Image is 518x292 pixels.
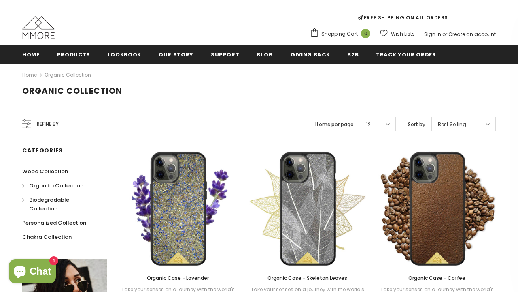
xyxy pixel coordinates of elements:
[22,230,72,244] a: Chakra Collection
[310,28,374,40] a: Shopping Cart 0
[57,51,90,58] span: Products
[22,51,40,58] span: Home
[408,275,465,281] span: Organic Case - Coffee
[211,45,240,63] a: support
[37,120,59,129] span: Refine by
[22,16,55,39] img: MMORE Cases
[376,45,436,63] a: Track your order
[22,45,40,63] a: Home
[442,31,447,38] span: or
[321,30,358,38] span: Shopping Cart
[45,71,91,78] a: Organic Collection
[22,167,68,175] span: Wood Collection
[376,51,436,58] span: Track your order
[391,30,415,38] span: Wish Lists
[257,51,273,58] span: Blog
[291,45,330,63] a: Giving back
[22,233,72,241] span: Chakra Collection
[438,120,466,129] span: Best Selling
[119,274,237,283] a: Organic Case - Lavender
[424,31,441,38] a: Sign In
[211,51,240,58] span: support
[22,164,68,178] a: Wood Collection
[249,274,366,283] a: Organic Case - Skeleton Leaves
[22,146,63,155] span: Categories
[22,216,86,230] a: Personalized Collection
[6,259,58,286] inbox-online-store-chat: Shopify online store chat
[380,27,415,41] a: Wish Lists
[57,45,90,63] a: Products
[147,275,209,281] span: Organic Case - Lavender
[257,45,273,63] a: Blog
[347,51,359,58] span: B2B
[22,178,83,193] a: Organika Collection
[22,193,98,216] a: Biodegradable Collection
[159,51,193,58] span: Our Story
[408,120,425,129] label: Sort by
[22,70,37,80] a: Home
[22,219,86,227] span: Personalized Collection
[315,120,354,129] label: Items per page
[347,45,359,63] a: B2B
[366,120,371,129] span: 12
[448,31,496,38] a: Create an account
[361,29,370,38] span: 0
[291,51,330,58] span: Giving back
[108,45,141,63] a: Lookbook
[108,51,141,58] span: Lookbook
[22,85,122,97] span: Organic Collection
[267,275,347,281] span: Organic Case - Skeleton Leaves
[378,274,496,283] a: Organic Case - Coffee
[29,196,69,213] span: Biodegradable Collection
[29,182,83,189] span: Organika Collection
[159,45,193,63] a: Our Story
